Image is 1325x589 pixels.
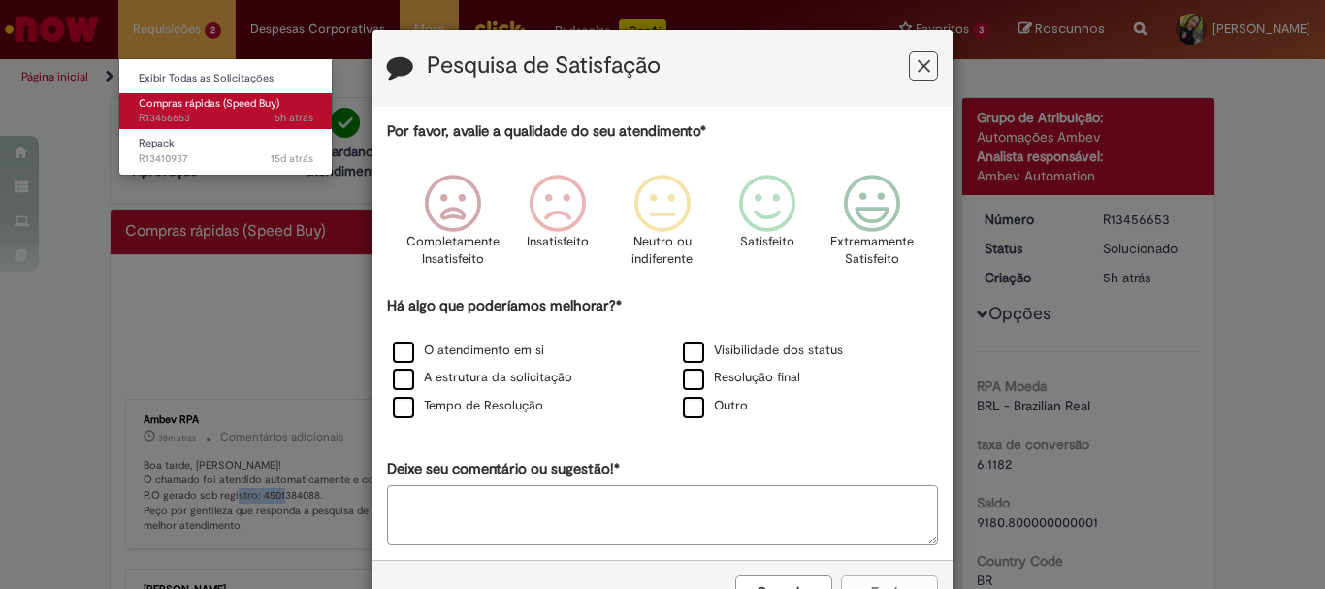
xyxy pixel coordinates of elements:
[683,342,843,360] label: Visibilidade dos status
[718,160,817,293] div: Satisfeito
[628,233,697,269] p: Neutro ou indiferente
[613,160,712,293] div: Neutro ou indiferente
[683,369,800,387] label: Resolução final
[139,151,313,167] span: R13410937
[393,369,572,387] label: A estrutura da solicitação
[387,459,620,479] label: Deixe seu comentário ou sugestão!*
[275,111,313,125] span: 5h atrás
[139,111,313,126] span: R13456653
[387,121,706,142] label: Por favor, avalie a qualidade do seu atendimento*
[393,342,544,360] label: O atendimento em si
[683,397,748,415] label: Outro
[271,151,313,166] time: 13/08/2025 16:30:49
[387,296,938,421] div: Há algo que poderíamos melhorar?*
[119,93,333,129] a: Aberto R13456653 : Compras rápidas (Speed Buy)
[271,151,313,166] span: 15d atrás
[508,160,607,293] div: Insatisfeito
[403,160,501,293] div: Completamente Insatisfeito
[139,136,175,150] span: Repack
[119,133,333,169] a: Aberto R13410937 : Repack
[393,397,543,415] label: Tempo de Resolução
[823,160,921,293] div: Extremamente Satisfeito
[527,233,589,251] p: Insatisfeito
[830,233,914,269] p: Extremamente Satisfeito
[119,68,333,89] a: Exibir Todas as Solicitações
[427,53,661,79] label: Pesquisa de Satisfação
[740,233,794,251] p: Satisfeito
[139,96,279,111] span: Compras rápidas (Speed Buy)
[118,58,333,176] ul: Requisições
[406,233,500,269] p: Completamente Insatisfeito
